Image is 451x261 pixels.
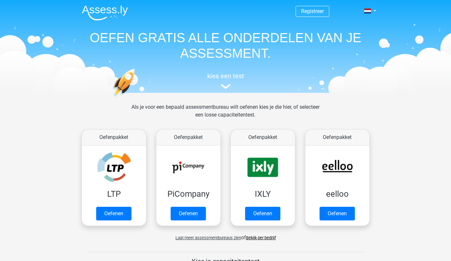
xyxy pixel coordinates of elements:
h1: OEFEN GRATIS ALLE ONDERDELEN VAN JE ASSESSMENT. [77,30,375,61]
a: Oefenen [171,207,206,220]
h5: kies een test [77,72,375,80]
a: Oefenen [245,207,280,220]
span: Laat meer assessmentbureaus zien [175,235,241,240]
img: oefenen [112,69,160,128]
img: assessment [221,84,231,89]
div: of [77,229,375,242]
a: Registreer [301,8,324,14]
a: Bekijk per bedrijf [246,235,276,240]
a: kies een test [77,72,375,89]
div: Als je voor een bepaald assessmentbureau wilt oefenen kies je die hier, of selecteer een losse ca... [126,103,325,127]
a: Oefenen [320,207,355,220]
img: Assessly [82,5,128,20]
a: Oefenen [96,207,131,220]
